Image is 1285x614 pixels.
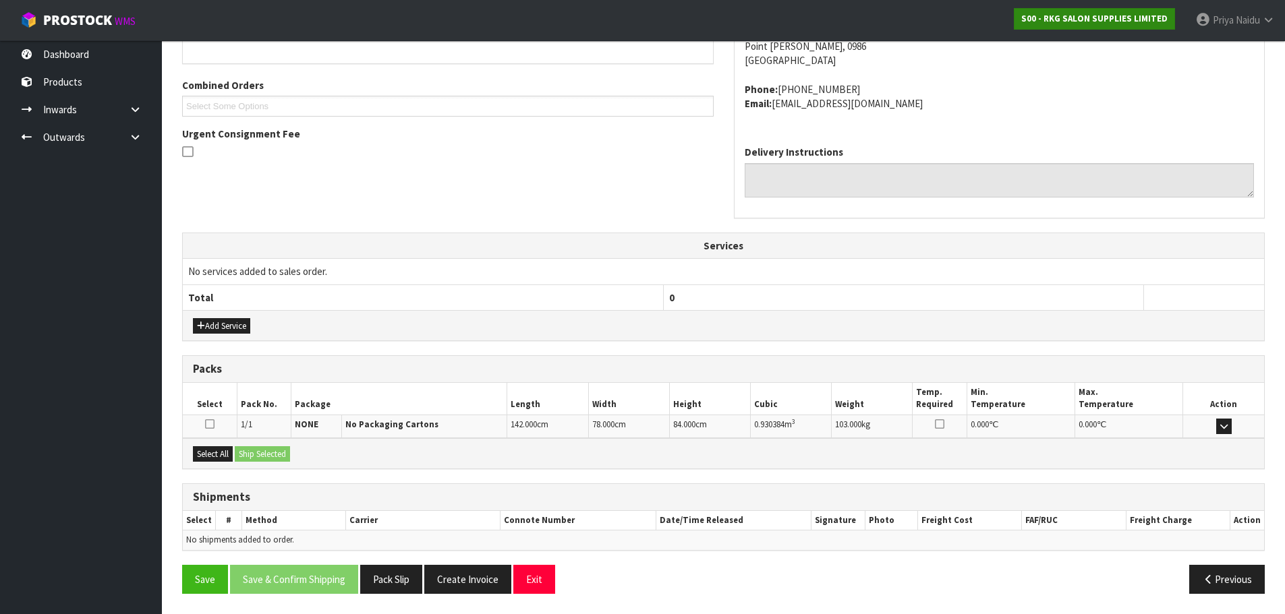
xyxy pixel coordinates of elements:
button: Exit [513,565,555,594]
label: Delivery Instructions [745,145,843,159]
span: 0.000 [1079,419,1097,430]
td: cm [669,415,750,438]
button: Create Invoice [424,565,511,594]
h3: Shipments [193,491,1254,503]
span: 84.000 [673,419,695,430]
th: Length [507,383,588,415]
sup: 3 [792,417,795,426]
th: Package [291,383,507,415]
strong: NONE [295,419,318,430]
td: cm [507,415,588,438]
th: Freight Cost [918,511,1022,530]
th: # [216,511,242,530]
th: Pack No. [237,383,291,415]
label: Combined Orders [182,78,264,92]
td: kg [832,415,913,438]
span: ProStock [43,11,112,29]
strong: phone [745,83,778,96]
span: 0.930384 [754,419,784,430]
th: FAF/RUC [1022,511,1126,530]
th: Signature [811,511,865,530]
h3: Packs [193,363,1254,375]
address: [PHONE_NUMBER] [EMAIL_ADDRESS][DOMAIN_NAME] [745,82,1255,111]
th: Services [183,233,1264,259]
td: m [751,415,832,438]
strong: S00 - RKG SALON SUPPLIES LIMITED [1021,13,1168,24]
button: Pack Slip [360,565,422,594]
button: Save [182,565,228,594]
strong: No Packaging Cartons [345,419,438,430]
span: Naidu [1236,13,1260,26]
span: 103.000 [835,419,861,430]
th: Select [183,383,237,415]
span: 1/1 [241,419,252,430]
button: Ship Selected [235,446,290,462]
button: Select All [193,446,233,462]
button: Save & Confirm Shipping [230,565,358,594]
th: Select [183,511,216,530]
th: Width [588,383,669,415]
th: Cubic [751,383,832,415]
small: WMS [115,15,136,28]
th: Connote Number [501,511,656,530]
th: Photo [865,511,918,530]
span: Priya [1213,13,1234,26]
img: cube-alt.png [20,11,37,28]
label: Urgent Consignment Fee [182,127,300,141]
th: Height [669,383,750,415]
td: No services added to sales order. [183,259,1264,284]
th: Freight Charge [1126,511,1230,530]
span: 142.000 [511,419,537,430]
th: Action [1183,383,1264,415]
th: Max. Temperature [1075,383,1182,415]
th: Weight [832,383,913,415]
span: 78.000 [592,419,615,430]
strong: email [745,97,772,110]
th: Total [183,284,663,310]
th: Carrier [346,511,501,530]
td: cm [588,415,669,438]
td: ℃ [1075,415,1182,438]
th: Method [241,511,345,530]
th: Action [1230,511,1264,530]
span: 0 [669,291,675,304]
button: Add Service [193,318,250,334]
td: ℃ [967,415,1075,438]
th: Temp. Required [913,383,967,415]
th: Min. Temperature [967,383,1075,415]
th: Date/Time Released [656,511,811,530]
a: S00 - RKG SALON SUPPLIES LIMITED [1014,8,1175,30]
button: Previous [1189,565,1265,594]
span: 0.000 [971,419,989,430]
td: No shipments added to order. [183,530,1264,550]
